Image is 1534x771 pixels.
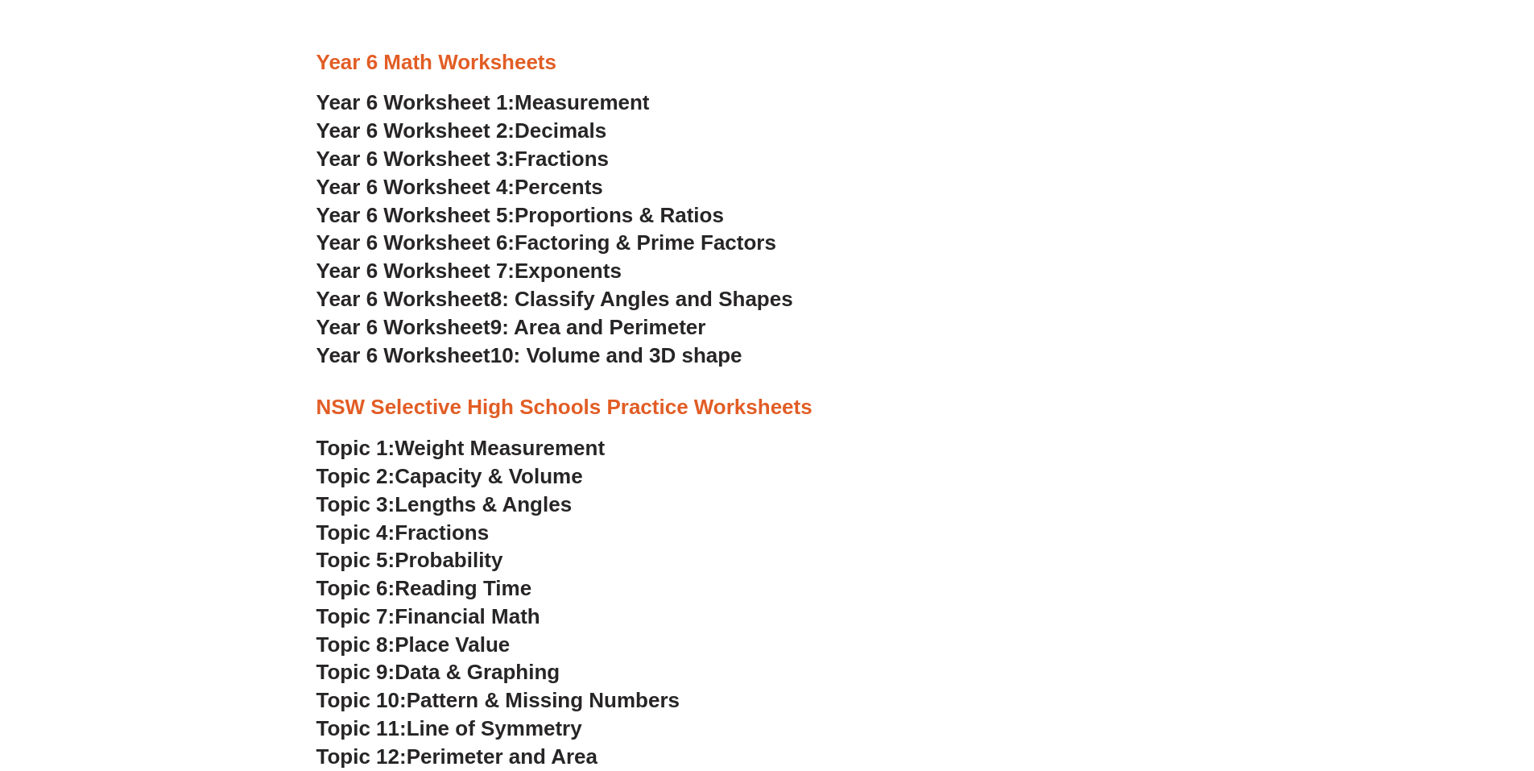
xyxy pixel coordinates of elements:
[316,464,583,488] a: Topic 2:Capacity & Volume
[316,492,573,516] a: Topic 3:Lengths & Angles
[490,287,793,311] span: 8: Classify Angles and Shapes
[316,464,395,488] span: Topic 2:
[316,716,407,740] span: Topic 11:
[515,203,724,227] span: Proportions & Ratios
[316,548,395,572] span: Topic 5:
[316,175,515,199] span: Year 6 Worksheet 4:
[316,660,395,684] span: Topic 9:
[316,259,622,283] a: Year 6 Worksheet 7:Exponents
[316,436,395,460] span: Topic 1:
[515,175,603,199] span: Percents
[316,118,607,143] a: Year 6 Worksheet 2:Decimals
[407,716,582,740] span: Line of Symmetry
[1266,589,1534,771] iframe: Chat Widget
[395,576,531,600] span: Reading Time
[316,604,395,628] span: Topic 7:
[316,287,490,311] span: Year 6 Worksheet
[316,632,511,657] a: Topic 8:Place Value
[316,394,1218,421] h3: NSW Selective High Schools Practice Worksheets
[316,688,680,712] a: Topic 10:Pattern & Missing Numbers
[316,716,582,740] a: Topic 11:Line of Symmetry
[316,632,395,657] span: Topic 8:
[490,315,706,339] span: 9: Area and Perimeter
[515,118,606,143] span: Decimals
[316,315,490,339] span: Year 6 Worksheet
[316,175,603,199] a: Year 6 Worksheet 4:Percents
[316,660,560,684] a: Topic 9:Data & Graphing
[407,688,680,712] span: Pattern & Missing Numbers
[395,660,560,684] span: Data & Graphing
[316,548,503,572] a: Topic 5:Probability
[395,436,605,460] span: Weight Measurement
[316,604,540,628] a: Topic 7:Financial Math
[515,259,622,283] span: Exponents
[316,343,490,367] span: Year 6 Worksheet
[316,147,515,171] span: Year 6 Worksheet 3:
[316,520,395,545] span: Topic 4:
[515,90,650,114] span: Measurement
[395,548,502,572] span: Probability
[316,203,515,227] span: Year 6 Worksheet 5:
[316,576,532,600] a: Topic 6:Reading Time
[395,632,510,657] span: Place Value
[316,688,407,712] span: Topic 10:
[316,343,742,367] a: Year 6 Worksheet10: Volume and 3D shape
[316,203,724,227] a: Year 6 Worksheet 5:Proportions & Ratios
[515,230,776,255] span: Factoring & Prime Factors
[316,744,597,769] a: Topic 12:Perimeter and Area
[316,492,395,516] span: Topic 3:
[316,90,515,114] span: Year 6 Worksheet 1:
[395,464,582,488] span: Capacity & Volume
[407,744,597,769] span: Perimeter and Area
[316,230,515,255] span: Year 6 Worksheet 6:
[316,436,606,460] a: Topic 1:Weight Measurement
[316,744,407,769] span: Topic 12:
[395,492,572,516] span: Lengths & Angles
[316,520,490,545] a: Topic 4:Fractions
[316,49,1218,77] h3: Year 6 Math Worksheets
[316,90,650,114] a: Year 6 Worksheet 1:Measurement
[316,287,793,311] a: Year 6 Worksheet8: Classify Angles and Shapes
[515,147,609,171] span: Fractions
[395,604,540,628] span: Financial Math
[316,147,609,171] a: Year 6 Worksheet 3:Fractions
[395,520,489,545] span: Fractions
[316,576,395,600] span: Topic 6:
[316,315,706,339] a: Year 6 Worksheet9: Area and Perimeter
[316,230,776,255] a: Year 6 Worksheet 6:Factoring & Prime Factors
[316,259,515,283] span: Year 6 Worksheet 7:
[316,118,515,143] span: Year 6 Worksheet 2:
[490,343,742,367] span: 10: Volume and 3D shape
